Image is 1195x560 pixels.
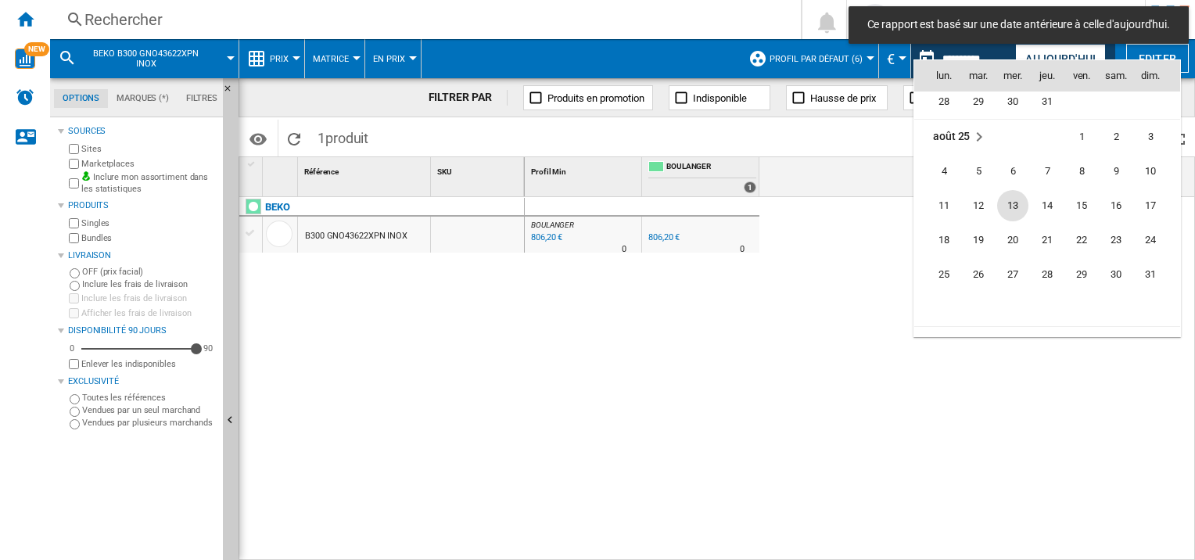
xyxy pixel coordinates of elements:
[1030,188,1064,223] td: Thursday August 14 2025
[1066,259,1097,290] span: 29
[914,257,961,292] td: Monday August 25 2025
[1135,190,1166,221] span: 17
[1032,156,1063,187] span: 7
[1030,154,1064,188] td: Thursday August 7 2025
[914,326,1180,361] td: September 2025
[963,86,994,117] span: 29
[963,224,994,256] span: 19
[914,326,1180,361] tr: Week undefined
[1032,259,1063,290] span: 28
[1030,257,1064,292] td: Thursday August 28 2025
[996,84,1030,120] td: Wednesday July 30 2025
[1100,190,1132,221] span: 16
[1099,257,1133,292] td: Saturday August 30 2025
[914,119,1180,154] tr: Week 1
[961,188,996,223] td: Tuesday August 12 2025
[961,84,996,120] td: Tuesday July 29 2025
[997,86,1028,117] span: 30
[914,154,1180,188] tr: Week 2
[1133,60,1180,92] th: dim.
[1099,188,1133,223] td: Saturday August 16 2025
[996,188,1030,223] td: Wednesday August 13 2025
[1100,259,1132,290] span: 30
[928,86,960,117] span: 28
[997,224,1028,256] span: 20
[961,60,996,92] th: mar.
[1064,257,1099,292] td: Friday August 29 2025
[1064,223,1099,257] td: Friday August 22 2025
[1135,121,1166,153] span: 3
[914,60,1180,336] md-calendar: Calendar
[1032,86,1063,117] span: 31
[914,223,961,257] td: Monday August 18 2025
[1032,190,1063,221] span: 14
[1099,60,1133,92] th: sam.
[1099,119,1133,154] td: Saturday August 2 2025
[1100,224,1132,256] span: 23
[963,259,994,290] span: 26
[863,17,1175,33] span: Ce rapport est basé sur une date antérieure à celle d'aujourd'hui.
[961,257,996,292] td: Tuesday August 26 2025
[1066,121,1097,153] span: 1
[914,60,961,92] th: lun.
[914,223,1180,257] tr: Week 4
[1133,223,1180,257] td: Sunday August 24 2025
[997,156,1028,187] span: 6
[1066,224,1097,256] span: 22
[928,190,960,221] span: 11
[1099,154,1133,188] td: Saturday August 9 2025
[963,156,994,187] span: 5
[914,257,1180,292] tr: Week 5
[1133,188,1180,223] td: Sunday August 17 2025
[1030,223,1064,257] td: Thursday August 21 2025
[914,119,1030,154] td: August 2025
[914,154,961,188] td: Monday August 4 2025
[961,223,996,257] td: Tuesday August 19 2025
[928,156,960,187] span: 4
[914,292,1180,327] tr: Week undefined
[1064,188,1099,223] td: Friday August 15 2025
[1032,224,1063,256] span: 21
[1133,154,1180,188] td: Sunday August 10 2025
[961,154,996,188] td: Tuesday August 5 2025
[1135,259,1166,290] span: 31
[928,224,960,256] span: 18
[996,60,1030,92] th: mer.
[914,84,961,120] td: Monday July 28 2025
[1064,60,1099,92] th: ven.
[928,259,960,290] span: 25
[996,257,1030,292] td: Wednesday August 27 2025
[1135,156,1166,187] span: 10
[1064,154,1099,188] td: Friday August 8 2025
[914,188,961,223] td: Monday August 11 2025
[914,188,1180,223] tr: Week 3
[1066,190,1097,221] span: 15
[1135,224,1166,256] span: 24
[996,223,1030,257] td: Wednesday August 20 2025
[963,190,994,221] span: 12
[933,130,970,142] span: août 25
[914,84,1180,120] tr: Week 5
[1100,156,1132,187] span: 9
[997,259,1028,290] span: 27
[1100,121,1132,153] span: 2
[1064,119,1099,154] td: Friday August 1 2025
[1099,223,1133,257] td: Saturday August 23 2025
[996,154,1030,188] td: Wednesday August 6 2025
[997,190,1028,221] span: 13
[1133,257,1180,292] td: Sunday August 31 2025
[1066,156,1097,187] span: 8
[1133,119,1180,154] td: Sunday August 3 2025
[1030,60,1064,92] th: jeu.
[1030,84,1064,120] td: Thursday July 31 2025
